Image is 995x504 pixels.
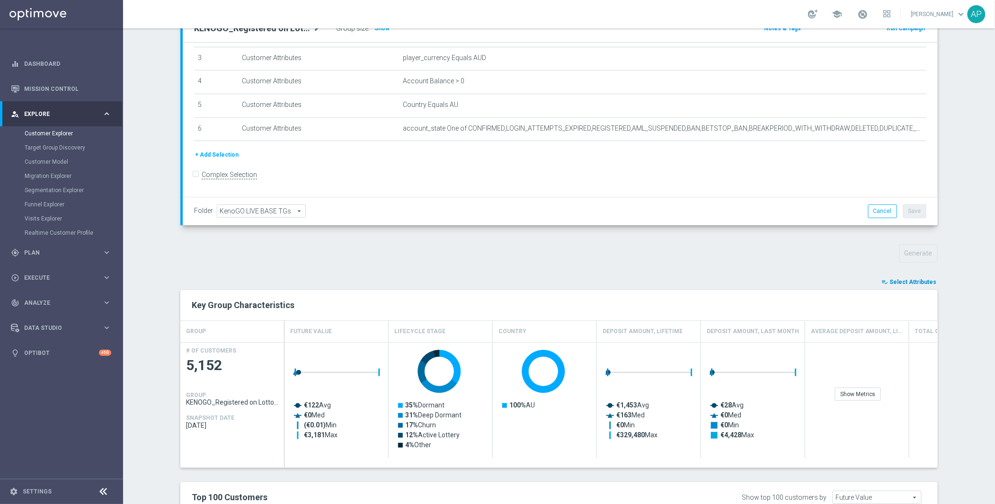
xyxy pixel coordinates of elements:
[910,7,968,21] a: [PERSON_NAME]keyboard_arrow_down
[25,186,98,194] a: Segmentation Explorer
[186,392,206,398] h4: GROUP
[102,298,111,307] i: keyboard_arrow_right
[10,274,112,282] button: play_circle_outline Execute keyboard_arrow_right
[304,431,338,439] text: Max
[238,71,399,94] td: Customer Attributes
[403,101,458,109] span: Country Equals AU
[24,76,111,101] a: Mission Control
[238,94,399,117] td: Customer Attributes
[720,411,728,419] tspan: €0
[194,150,240,160] button: + Add Selection
[405,441,414,449] tspan: 4%
[903,204,926,218] button: Save
[186,356,279,375] span: 5,152
[720,431,741,439] tspan: €4,428
[899,244,938,263] button: Generate
[10,85,112,93] button: Mission Control
[24,51,111,76] a: Dashboard
[102,109,111,118] i: keyboard_arrow_right
[194,47,238,71] td: 3
[11,110,19,118] i: person_search
[186,323,206,340] h4: GROUP
[616,401,637,409] tspan: €1,453
[304,401,319,409] tspan: €122
[498,323,526,340] h4: Country
[24,340,99,365] a: Optibot
[304,411,325,419] text: Med
[720,401,744,409] text: Avg
[720,421,728,429] tspan: €0
[616,411,631,419] tspan: €163
[405,411,418,419] tspan: 31%
[405,401,444,409] text: Dormant
[25,126,122,141] div: Customer Explorer
[194,94,238,117] td: 5
[194,207,213,215] label: Folder
[10,349,112,357] button: lightbulb Optibot +10
[336,25,368,33] label: Group size
[11,76,111,101] div: Mission Control
[405,421,436,429] text: Churn
[192,300,926,311] h2: Key Group Characteristics
[886,23,926,34] button: Run Campaign
[186,398,279,406] span: KENOGO_Registered on Lottoland | DORMANT
[832,9,843,19] span: school
[10,299,112,307] button: track_changes Analyze keyboard_arrow_right
[763,23,802,34] button: Notes & Tags
[811,323,903,340] h4: Average Deposit Amount, Lifetime
[102,273,111,282] i: keyboard_arrow_right
[238,117,399,141] td: Customer Attributes
[25,212,122,226] div: Visits Explorer
[304,421,337,429] text: Min
[394,323,445,340] h4: Lifecycle Stage
[24,111,102,117] span: Explore
[915,323,977,340] h4: Total GGR, Lifetime
[25,226,122,240] div: Realtime Customer Profile
[11,299,102,307] div: Analyze
[11,51,111,76] div: Dashboard
[25,141,122,155] div: Target Group Discovery
[11,60,19,68] i: equalizer
[11,274,19,282] i: play_circle_outline
[11,274,102,282] div: Execute
[25,215,98,222] a: Visits Explorer
[25,197,122,212] div: Funnel Explorer
[102,323,111,332] i: keyboard_arrow_right
[23,489,52,495] a: Settings
[238,47,399,71] td: Customer Attributes
[405,431,460,439] text: Active Lottery
[10,60,112,68] div: equalizer Dashboard
[10,249,112,256] div: gps_fixed Plan keyboard_arrow_right
[616,431,657,439] text: Max
[509,401,526,409] tspan: 100%
[868,204,897,218] button: Cancel
[25,158,98,166] a: Customer Model
[194,71,238,94] td: 4
[616,431,645,439] tspan: €329,480
[186,347,236,354] h4: # OF CUSTOMERS
[25,169,122,183] div: Migration Explorer
[616,411,645,419] text: Med
[405,421,418,429] tspan: 17%
[882,279,888,285] i: playlist_add_check
[186,415,234,421] h4: SNAPSHOT DATE
[616,421,635,429] text: Min
[374,25,390,32] span: Show
[304,411,311,419] tspan: €0
[25,144,98,151] a: Target Group Discovery
[405,441,431,449] text: Other
[194,117,238,141] td: 6
[25,155,122,169] div: Customer Model
[405,431,418,439] tspan: 12%
[11,349,19,357] i: lightbulb
[403,124,923,133] span: account_state One of CONFIRMED,LOGIN_ATTEMPTS_EXPIRED,REGISTERED,AML_SUSPENDED,BAN,BETSTOP_BAN,BR...
[11,110,102,118] div: Explore
[603,323,683,340] h4: Deposit Amount, Lifetime
[10,324,112,332] button: Data Studio keyboard_arrow_right
[742,494,826,502] div: Show top 100 customers by
[304,421,326,429] tspan: (€0.01)
[11,248,19,257] i: gps_fixed
[890,279,937,285] span: Select Attributes
[25,183,122,197] div: Segmentation Explorer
